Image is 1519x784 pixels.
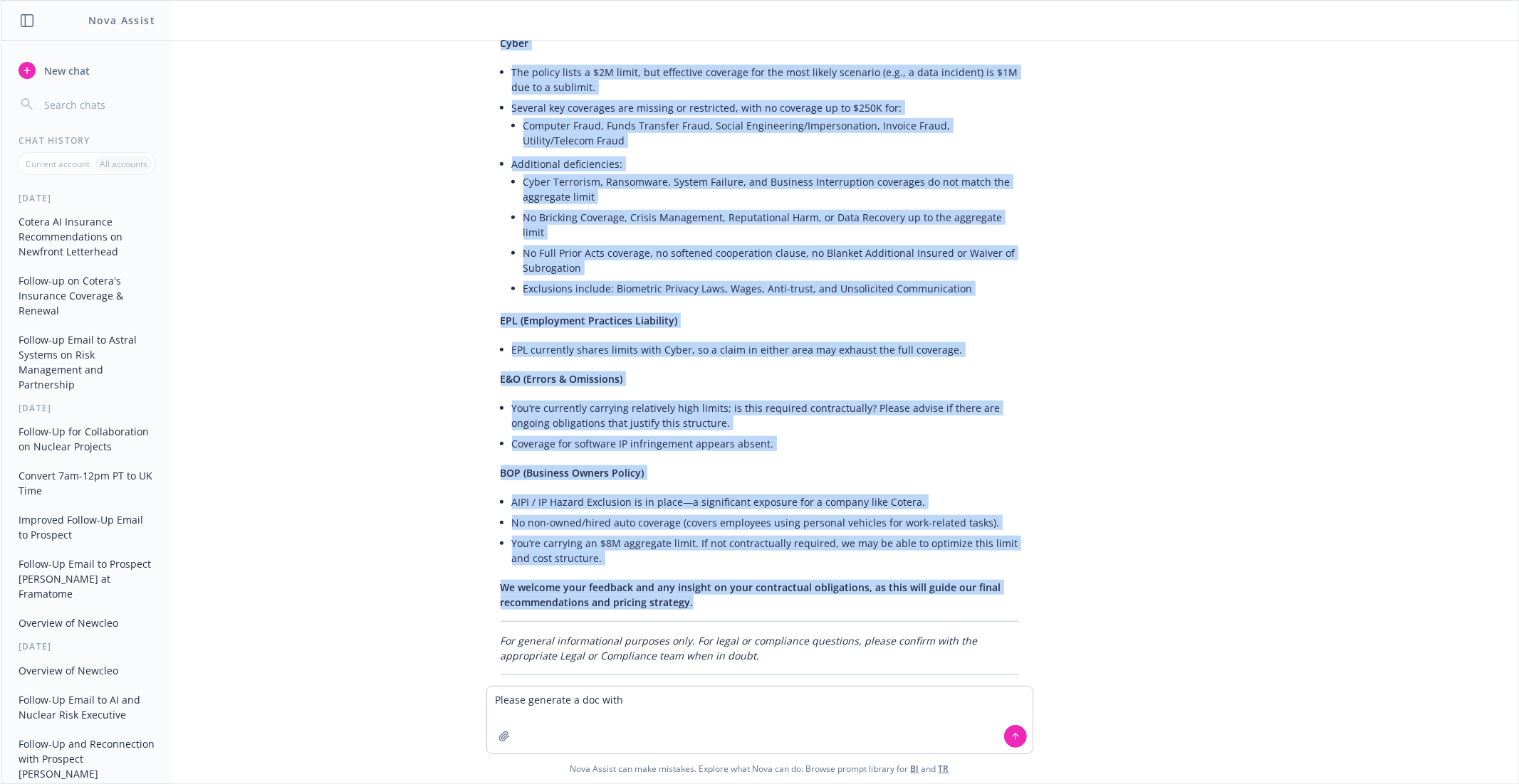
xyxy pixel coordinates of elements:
[13,464,160,502] button: Convert 7am-12pm PT to UK Time
[1,192,172,204] div: [DATE]
[939,763,949,775] a: TR
[523,243,1019,278] li: No Full Prior Acts coverage, no softened cooperation clause, no Blanket Additional Insured or Wai...
[13,58,160,83] button: New chat
[13,659,160,682] button: Overview of Newcleo
[13,552,160,605] button: Follow-Up Email to Prospect [PERSON_NAME] at Framatome
[1,134,172,147] div: Chat History
[501,466,644,480] span: BOP (Business Owners Policy)
[13,328,160,396] button: Follow-up Email to Astral Systems on Risk Management and Partnership
[523,207,1019,243] li: No Bricking Coverage, Crisis Management, Reputational Harm, or Data Recovery up to the aggregate ...
[26,158,90,170] p: Current account
[512,154,1019,302] li: Additional deficiencies:
[501,314,678,327] span: EPL (Employment Practices Liability)
[1,640,172,652] div: [DATE]
[512,433,1019,454] li: Coverage for software IP infringement appears absent.
[13,420,160,458] button: Follow-Up for Collaboration on Nuclear Projects
[501,634,978,662] em: For general informational purposes only. For legal or compliance questions, please confirm with t...
[512,339,1019,360] li: EPL currently shares limits with Cyber, so a claim in either area may exhaust the full coverage.
[41,95,155,115] input: Search chats
[523,171,1019,207] li: Cyber Terrorism, Ransomware, System Failure, and Business Interruption coverages do not match the...
[487,687,1033,753] textarea: Please generate a doc with
[501,581,1001,609] span: We welcome your feedback and any insight on your contractual obligations, as this will guide our ...
[512,512,1019,533] li: No non-owned/hired auto coverage (covers employees using personal vehicles for work-related tasks).
[512,533,1019,568] li: You’re carrying an $8M aggregate limit. If not contractually required, we may be able to optimize...
[512,492,1019,512] li: AIPI / IP Hazard Exclusion is in place—a significant exposure for a company like Cotera.
[13,611,160,635] button: Overview of Newcleo
[523,278,1019,299] li: Exclusions include: Biometric Privacy Laws, Wages, Anti-trust, and Unsolicited Communication
[13,508,160,546] button: Improved Follow-Up Email to Prospect
[13,210,160,263] button: Cotera AI Insurance Recommendations on Newfront Letterhead
[100,158,147,170] p: All accounts
[512,398,1019,433] li: You’re currently carrying relatively high limits; is this required contractually? Please advise i...
[911,763,919,775] a: BI
[512,97,1019,154] li: Several key coverages are missing or restricted, with no coverage up to $250K for:
[512,62,1019,97] li: The policy lists a $2M limit, but effective coverage for the most likely scenario (e.g., a data i...
[13,269,160,322] button: Follow-up on Cotera's Insurance Coverage & Renewal
[6,754,1513,783] span: Nova Assist can make mistakes. Explore what Nova can do: Browse prompt library for and
[88,13,155,28] h1: Nova Assist
[523,115,1019,151] li: Computer Fraud, Funds Transfer Fraud, Social Engineering/Impersonation, Invoice Fraud, Utility/Te...
[501,372,623,386] span: E&O (Errors & Omissions)
[13,688,160,726] button: Follow-Up Email to AI and Nuclear Risk Executive
[41,63,90,78] span: New chat
[501,36,529,50] span: Cyber
[1,402,172,414] div: [DATE]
